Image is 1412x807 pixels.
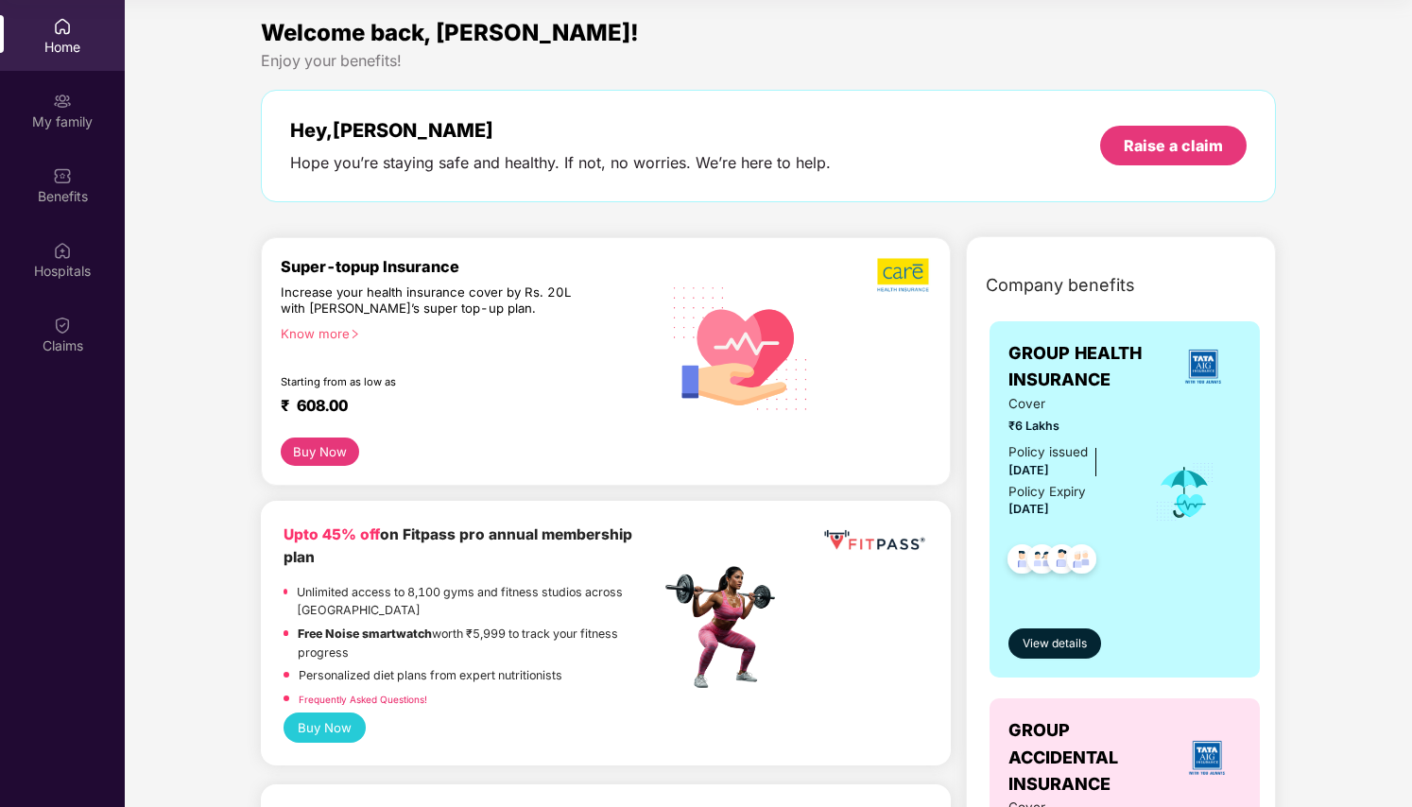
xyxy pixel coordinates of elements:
img: svg+xml;base64,PHN2ZyB4bWxucz0iaHR0cDovL3d3dy53My5vcmcvMjAwMC9zdmciIHdpZHRoPSI0OC45NDMiIGhlaWdodD... [1059,539,1105,585]
p: Personalized diet plans from expert nutritionists [299,666,562,685]
img: svg+xml;base64,PHN2ZyBpZD0iQmVuZWZpdHMiIHhtbG5zPSJodHRwOi8vd3d3LnczLm9yZy8yMDAwL3N2ZyIgd2lkdGg9Ij... [53,166,72,185]
div: Policy issued [1008,442,1088,462]
span: ₹6 Lakhs [1008,417,1128,436]
a: Frequently Asked Questions! [299,694,427,705]
b: Upto 45% off [284,525,380,543]
img: svg+xml;base64,PHN2ZyBpZD0iSG9tZSIgeG1sbnM9Imh0dHA6Ly93d3cudzMub3JnLzIwMDAvc3ZnIiB3aWR0aD0iMjAiIG... [53,17,72,36]
div: Hey, [PERSON_NAME] [290,119,831,142]
img: svg+xml;base64,PHN2ZyBpZD0iQ2xhaW0iIHhtbG5zPSJodHRwOi8vd3d3LnczLm9yZy8yMDAwL3N2ZyIgd2lkdGg9IjIwIi... [53,316,72,335]
button: Buy Now [284,713,366,743]
img: svg+xml;base64,PHN2ZyB4bWxucz0iaHR0cDovL3d3dy53My5vcmcvMjAwMC9zdmciIHdpZHRoPSI0OC45NDMiIGhlaWdodD... [1039,539,1085,585]
span: [DATE] [1008,502,1049,516]
img: insurerLogo [1181,732,1232,783]
img: icon [1154,461,1215,524]
div: Know more [281,326,649,339]
img: svg+xml;base64,PHN2ZyB3aWR0aD0iMjAiIGhlaWdodD0iMjAiIHZpZXdCb3g9IjAgMCAyMCAyMCIgZmlsbD0ibm9uZSIgeG... [53,92,72,111]
img: insurerLogo [1178,341,1229,392]
b: on Fitpass pro annual membership plan [284,525,632,566]
span: right [350,329,360,339]
div: Policy Expiry [1008,482,1086,502]
div: Super-topup Insurance [281,257,661,276]
img: svg+xml;base64,PHN2ZyB4bWxucz0iaHR0cDovL3d3dy53My5vcmcvMjAwMC9zdmciIHdpZHRoPSI0OC45NDMiIGhlaWdodD... [999,539,1045,585]
div: ₹ 608.00 [281,396,642,419]
span: GROUP ACCIDENTAL INSURANCE [1008,717,1172,798]
img: b5dec4f62d2307b9de63beb79f102df3.png [877,257,931,293]
span: Welcome back, [PERSON_NAME]! [261,19,639,46]
div: Enjoy your benefits! [261,51,1277,71]
img: fppp.png [820,524,928,558]
button: View details [1008,628,1101,659]
div: Hope you’re staying safe and healthy. If not, no worries. We’re here to help. [290,153,831,173]
span: Cover [1008,394,1128,414]
div: Starting from as low as [281,375,580,388]
img: svg+xml;base64,PHN2ZyBpZD0iSG9zcGl0YWxzIiB4bWxucz0iaHR0cDovL3d3dy53My5vcmcvMjAwMC9zdmciIHdpZHRoPS... [53,241,72,260]
span: [DATE] [1008,463,1049,477]
img: svg+xml;base64,PHN2ZyB4bWxucz0iaHR0cDovL3d3dy53My5vcmcvMjAwMC9zdmciIHdpZHRoPSI0OC45MTUiIGhlaWdodD... [1019,539,1065,585]
span: Company benefits [986,272,1135,299]
div: Increase your health insurance cover by Rs. 20L with [PERSON_NAME]’s super top-up plan. [281,284,578,318]
div: Raise a claim [1124,135,1223,156]
img: svg+xml;base64,PHN2ZyB4bWxucz0iaHR0cDovL3d3dy53My5vcmcvMjAwMC9zdmciIHhtbG5zOnhsaW5rPSJodHRwOi8vd3... [660,265,822,430]
span: GROUP HEALTH INSURANCE [1008,340,1164,394]
button: Buy Now [281,438,359,466]
strong: Free Noise smartwatch [298,627,432,641]
p: Unlimited access to 8,100 gyms and fitness studios across [GEOGRAPHIC_DATA] [297,583,659,620]
p: worth ₹5,999 to track your fitness progress [298,625,659,661]
span: View details [1023,635,1087,653]
img: fpp.png [660,561,792,694]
